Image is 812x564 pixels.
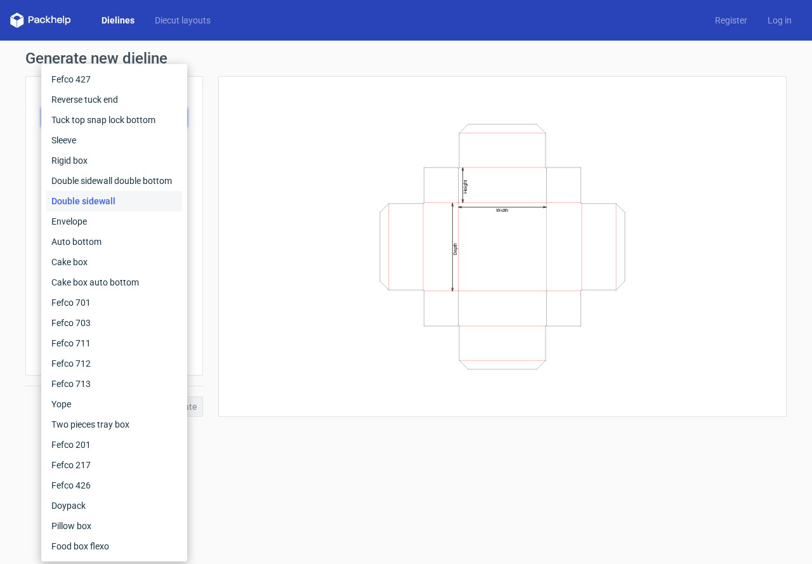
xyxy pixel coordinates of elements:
div: Rigid box [46,150,182,171]
div: Fefco 711 [46,333,182,353]
div: Tuck top snap lock bottom [46,110,182,130]
div: Two pieces tray box [46,414,182,435]
text: Depth [452,242,458,254]
div: Fefco 427 [46,69,182,89]
div: Fefco 713 [46,374,182,394]
div: Food box flexo [46,536,182,556]
div: Sleeve [46,130,182,150]
div: Fefco 426 [46,475,182,495]
div: Cake box [46,252,182,272]
div: Envelope [46,211,182,232]
div: Pillow box [46,516,182,536]
div: Fefco 703 [46,313,182,333]
div: Fefco 701 [46,292,182,313]
div: Fefco 712 [46,353,182,374]
div: Fefco 217 [46,455,182,475]
div: Fefco 201 [46,435,182,455]
a: Dielines [91,14,145,27]
h1: Generate new dieline [25,51,787,66]
div: Yope [46,394,182,414]
div: Double sidewall double bottom [46,171,182,191]
a: Log in [757,14,802,27]
text: Width [496,207,508,213]
div: Double sidewall [46,191,182,211]
div: Cake box auto bottom [46,272,182,292]
div: Auto bottom [46,232,182,252]
div: Doypack [46,495,182,516]
div: Reverse tuck end [46,89,182,110]
a: Diecut layouts [145,14,221,27]
text: Height [462,180,468,193]
a: Register [705,14,757,27]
